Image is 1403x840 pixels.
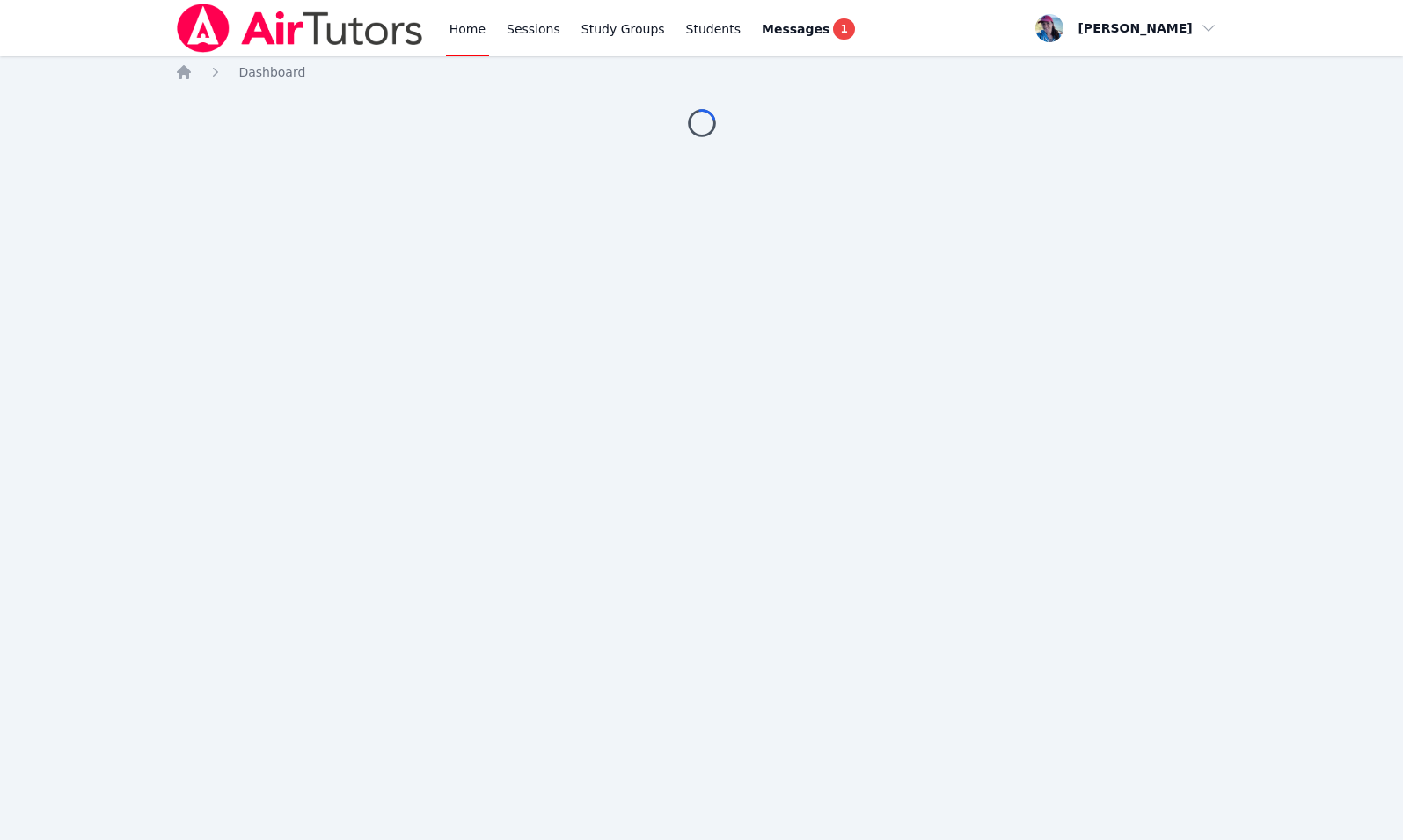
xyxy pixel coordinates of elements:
[175,63,1227,81] nav: Breadcrumb
[175,4,424,53] img: Air Tutors
[762,20,829,38] span: Messages
[833,18,854,40] span: 1
[238,65,305,79] span: Dashboard
[238,63,305,81] a: Dashboard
